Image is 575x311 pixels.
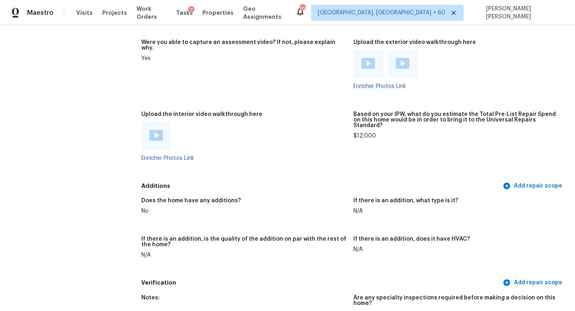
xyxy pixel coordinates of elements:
[188,6,194,14] div: 7
[76,9,93,17] span: Visits
[353,84,406,89] a: Enricher Photos Link
[141,236,347,247] h5: If there is an addition, is the quality of the addition on par with the rest of the home?
[396,58,409,69] img: Play Video
[141,155,194,161] a: Enricher Photos Link
[141,252,347,258] div: N/A
[353,236,470,242] h5: If there is an addition, does it have HVAC?
[149,130,163,142] a: Play Video
[353,40,476,45] h5: Upload the exterior video walkthrough here
[353,198,458,203] h5: If there is an addition, what type is it?
[176,10,193,16] span: Tasks
[299,5,305,13] div: 704
[396,58,409,70] a: Play Video
[149,130,163,141] img: Play Video
[361,58,375,70] a: Play Video
[483,5,563,21] span: [PERSON_NAME] [PERSON_NAME]
[141,208,347,214] div: No
[141,112,262,117] h5: Upload the interior video walkthrough here
[353,133,559,139] div: $12,000
[501,275,565,290] button: Add repair scope
[361,58,375,69] img: Play Video
[141,182,501,190] h5: Additions
[353,112,559,128] h5: Based on your IPW, what do you estimate the Total Pre-List Repair Spend on this home would be in ...
[202,9,234,17] span: Properties
[141,198,241,203] h5: Does the home have any additions?
[501,179,565,193] button: Add repair scope
[102,9,127,17] span: Projects
[504,181,562,191] span: Add repair scope
[504,278,562,288] span: Add repair scope
[353,295,559,306] h5: Are any specialty inspections required before making a decision on this home?
[141,40,347,51] h5: Were you able to capture an assessment video? If not, please explain why.
[353,208,559,214] div: N/A
[141,56,347,61] div: Yes
[137,5,167,21] span: Work Orders
[27,9,54,17] span: Maestro
[353,247,559,252] div: N/A
[318,9,445,17] span: [GEOGRAPHIC_DATA], [GEOGRAPHIC_DATA] + 60
[141,295,160,301] h5: Notes:
[243,5,286,21] span: Geo Assignments
[141,279,501,287] h5: Verification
